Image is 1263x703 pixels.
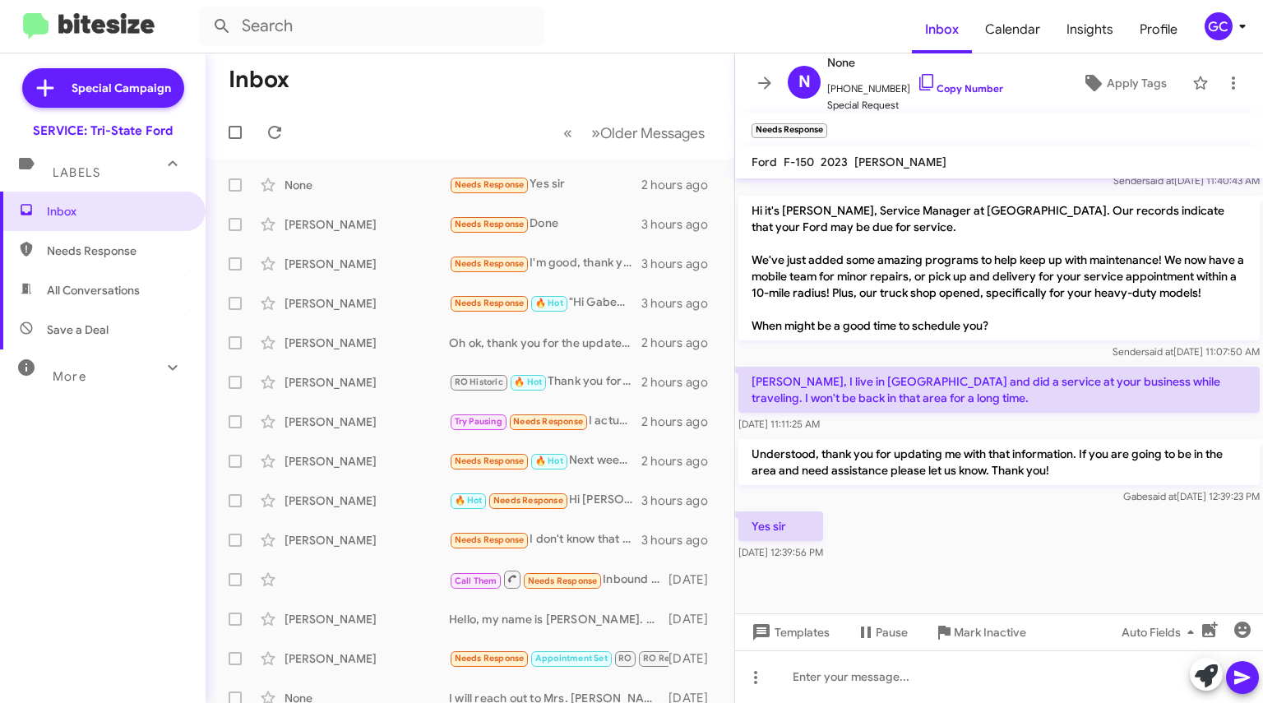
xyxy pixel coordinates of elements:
[669,571,721,588] div: [DATE]
[738,418,820,430] span: [DATE] 11:11:25 AM
[563,123,572,143] span: «
[641,493,721,509] div: 3 hours ago
[921,617,1039,647] button: Mark Inactive
[738,546,823,558] span: [DATE] 12:39:56 PM
[449,569,669,590] div: Inbound Call
[641,414,721,430] div: 2 hours ago
[449,372,641,391] div: Thank you for the update [PERSON_NAME], if you ever have a Ford and need assistance please dont h...
[449,335,641,351] div: Oh ok, thank you for the update. If you ever own another Ford and need assistance please don't he...
[669,650,721,667] div: [DATE]
[641,177,721,193] div: 2 hours ago
[827,53,1003,72] span: None
[285,453,449,469] div: [PERSON_NAME]
[455,416,502,427] span: Try Pausing
[455,377,503,387] span: RO Historic
[1145,174,1174,187] span: said at
[455,219,525,229] span: Needs Response
[1113,174,1260,187] span: Sender [DATE] 11:40:43 AM
[827,97,1003,113] span: Special Request
[1122,617,1201,647] span: Auto Fields
[285,256,449,272] div: [PERSON_NAME]
[917,82,1003,95] a: Copy Number
[455,298,525,308] span: Needs Response
[748,617,830,647] span: Templates
[1108,617,1214,647] button: Auto Fields
[912,6,972,53] a: Inbox
[449,451,641,470] div: Next week, [DATE] - [DATE] would work for me
[972,6,1053,53] a: Calendar
[669,611,721,627] div: [DATE]
[554,116,715,150] nav: Page navigation example
[455,456,525,466] span: Needs Response
[553,116,582,150] button: Previous
[784,155,814,169] span: F-150
[641,256,721,272] div: 3 hours ago
[1113,345,1260,358] span: Sender [DATE] 11:07:50 AM
[954,617,1026,647] span: Mark Inactive
[843,617,921,647] button: Pause
[641,532,721,548] div: 3 hours ago
[641,295,721,312] div: 3 hours ago
[591,123,600,143] span: »
[618,653,631,664] span: RO
[581,116,715,150] button: Next
[285,335,449,351] div: [PERSON_NAME]
[528,576,598,586] span: Needs Response
[1107,68,1167,98] span: Apply Tags
[455,495,483,506] span: 🔥 Hot
[449,294,641,312] div: "Hi GabeHi Gabe it's [PERSON_NAME], at [GEOGRAPHIC_DATA]. Our records indicate that your Ford may...
[1123,490,1260,502] span: Gabe [DATE] 12:39:23 PM
[1127,6,1191,53] a: Profile
[47,243,187,259] span: Needs Response
[752,155,777,169] span: Ford
[1205,12,1233,40] div: GC
[1145,345,1173,358] span: said at
[449,412,641,431] div: I actually just did my service [DATE]. I'll keep you in mind for the next one.
[199,7,544,46] input: Search
[738,439,1260,485] p: Understood, thank you for updating me with that information. If you are going to be in the area a...
[1148,490,1177,502] span: said at
[449,649,669,668] div: Ok sounds good. So yes just the oil change & tire rotation.
[47,203,187,220] span: Inbox
[285,216,449,233] div: [PERSON_NAME]
[285,611,449,627] div: [PERSON_NAME]
[229,67,289,93] h1: Inbox
[285,414,449,430] div: [PERSON_NAME]
[455,653,525,664] span: Needs Response
[738,511,823,541] p: Yes sir
[1053,6,1127,53] a: Insights
[285,650,449,667] div: [PERSON_NAME]
[876,617,908,647] span: Pause
[72,80,171,96] span: Special Campaign
[738,367,1260,413] p: [PERSON_NAME], I live in [GEOGRAPHIC_DATA] and did a service at your business while traveling. I ...
[455,258,525,269] span: Needs Response
[285,177,449,193] div: None
[455,179,525,190] span: Needs Response
[600,124,705,142] span: Older Messages
[285,493,449,509] div: [PERSON_NAME]
[22,68,184,108] a: Special Campaign
[854,155,946,169] span: [PERSON_NAME]
[513,416,583,427] span: Needs Response
[798,69,811,95] span: N
[821,155,848,169] span: 2023
[33,123,173,139] div: SERVICE: Tri-State Ford
[1063,68,1184,98] button: Apply Tags
[449,215,641,234] div: Done
[493,495,563,506] span: Needs Response
[738,196,1260,340] p: Hi it's [PERSON_NAME], Service Manager at [GEOGRAPHIC_DATA]. Our records indicate that your Ford ...
[1191,12,1245,40] button: GC
[449,254,641,273] div: I'm good, thank you
[641,453,721,469] div: 2 hours ago
[641,374,721,391] div: 2 hours ago
[641,216,721,233] div: 3 hours ago
[455,534,525,545] span: Needs Response
[455,576,497,586] span: Call Them
[449,175,641,194] div: Yes sir
[449,491,641,510] div: Hi [PERSON_NAME], I'm not due for a while. Susquehanna came to the house & did it in the Spring. ...
[47,321,109,338] span: Save a Deal
[535,653,608,664] span: Appointment Set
